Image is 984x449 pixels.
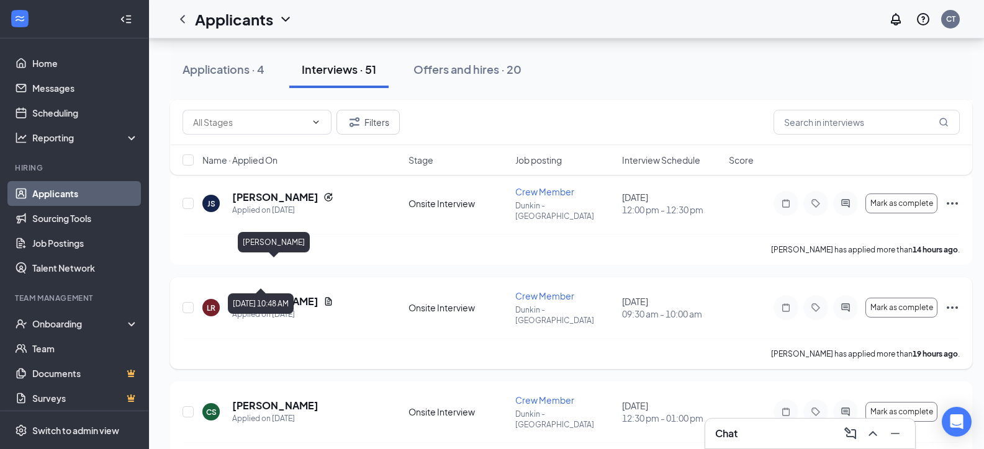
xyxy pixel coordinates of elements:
[232,412,318,425] div: Applied on [DATE]
[347,115,362,130] svg: Filter
[232,399,318,412] h5: [PERSON_NAME]
[715,427,738,440] h3: Chat
[232,190,318,204] h5: [PERSON_NAME]
[885,424,905,443] button: Minimize
[238,232,310,252] div: [PERSON_NAME]
[916,12,931,27] svg: QuestionInfo
[323,296,333,306] svg: Document
[913,245,958,254] b: 14 hours ago
[515,394,574,406] span: Crew Member
[870,407,933,416] span: Mark as complete
[774,110,960,135] input: Search in interviews
[870,199,933,208] span: Mark as complete
[838,198,853,208] svg: ActiveChat
[865,298,937,318] button: Mark as complete
[622,295,721,320] div: [DATE]
[32,336,138,361] a: Team
[888,426,903,441] svg: Minimize
[232,308,333,321] div: Applied on [DATE]
[15,131,27,144] svg: Analysis
[808,198,823,208] svg: Tag
[515,305,615,326] p: Dunkin - [GEOGRAPHIC_DATA]
[15,424,27,437] svg: Settings
[228,293,294,314] div: [DATE] 10:48 AM
[413,61,521,77] div: Offers and hires · 20
[515,409,615,430] p: Dunkin - [GEOGRAPHIC_DATA]
[15,162,136,173] div: Hiring
[32,206,138,231] a: Sourcing Tools
[408,154,433,166] span: Stage
[206,407,217,417] div: CS
[336,110,400,135] button: Filter Filters
[779,303,793,313] svg: Note
[32,51,138,76] a: Home
[207,303,215,313] div: LR
[202,154,278,166] span: Name · Applied On
[945,196,960,211] svg: Ellipses
[232,204,333,216] div: Applied on [DATE]
[622,154,700,166] span: Interview Schedule
[193,115,306,129] input: All Stages
[913,349,958,358] b: 19 hours ago
[888,12,903,27] svg: Notifications
[838,407,853,417] svg: ActiveChat
[771,244,960,255] p: [PERSON_NAME] has applied more than .
[515,186,574,197] span: Crew Member
[515,290,574,301] span: Crew Member
[771,349,960,359] p: [PERSON_NAME] has applied more than .
[408,301,508,314] div: Onsite Interview
[15,318,27,330] svg: UserCheck
[14,12,26,25] svg: WorkstreamLogo
[622,308,721,320] span: 09:30 am - 10:00 am
[863,424,883,443] button: ChevronUp
[865,426,880,441] svg: ChevronUp
[32,256,138,280] a: Talent Network
[408,197,508,210] div: Onsite Interview
[120,13,132,25] svg: Collapse
[939,117,949,127] svg: MagnifyingGlass
[207,198,215,209] div: JS
[870,303,933,312] span: Mark as complete
[32,231,138,256] a: Job Postings
[32,131,139,144] div: Reporting
[945,404,960,419] svg: Ellipses
[622,203,721,216] span: 12:00 pm - 12:30 pm
[15,293,136,303] div: Team Management
[945,300,960,315] svg: Ellipses
[841,424,860,443] button: ComposeMessage
[32,318,128,330] div: Onboarding
[175,12,190,27] svg: ChevronLeft
[808,303,823,313] svg: Tag
[622,399,721,424] div: [DATE]
[32,76,138,100] a: Messages
[278,12,293,27] svg: ChevronDown
[32,100,138,125] a: Scheduling
[808,407,823,417] svg: Tag
[515,154,562,166] span: Job posting
[942,407,972,437] div: Open Intercom Messenger
[865,193,937,213] button: Mark as complete
[408,406,508,418] div: Onsite Interview
[302,61,376,77] div: Interviews · 51
[32,181,138,206] a: Applicants
[622,412,721,424] span: 12:30 pm - 01:00 pm
[843,426,858,441] svg: ComposeMessage
[32,386,138,411] a: SurveysCrown
[779,198,793,208] svg: Note
[323,192,333,202] svg: Reapply
[32,361,138,386] a: DocumentsCrown
[838,303,853,313] svg: ActiveChat
[195,9,273,30] h1: Applicants
[865,402,937,422] button: Mark as complete
[622,191,721,216] div: [DATE]
[183,61,264,77] div: Applications · 4
[32,424,119,437] div: Switch to admin view
[779,407,793,417] svg: Note
[946,14,955,24] div: CT
[311,117,321,127] svg: ChevronDown
[515,200,615,221] p: Dunkin - [GEOGRAPHIC_DATA]
[729,154,754,166] span: Score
